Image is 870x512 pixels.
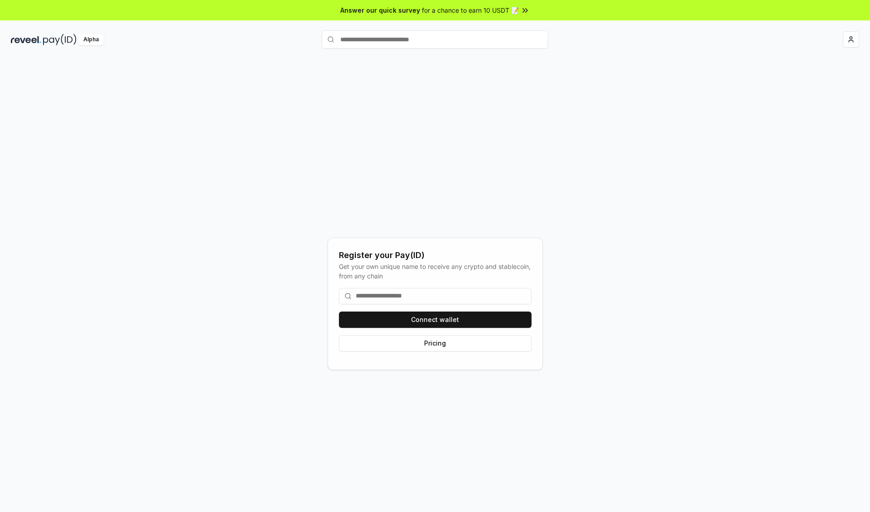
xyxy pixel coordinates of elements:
div: Get your own unique name to receive any crypto and stablecoin, from any chain [339,262,532,281]
button: Pricing [339,335,532,351]
button: Connect wallet [339,312,532,328]
div: Register your Pay(ID) [339,249,532,262]
span: for a chance to earn 10 USDT 📝 [422,5,519,15]
div: Alpha [78,34,104,45]
img: pay_id [43,34,77,45]
img: reveel_dark [11,34,41,45]
span: Answer our quick survey [340,5,420,15]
